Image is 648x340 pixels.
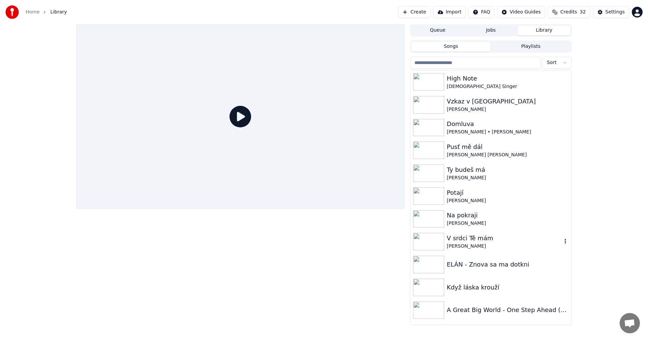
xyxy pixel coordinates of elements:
[447,129,569,135] div: [PERSON_NAME] • [PERSON_NAME]
[491,42,571,52] button: Playlists
[547,59,557,66] span: Sort
[447,188,569,197] div: Potají
[517,26,571,35] button: Library
[447,234,562,243] div: V srdci Tě mám
[447,74,569,83] div: High Note
[464,26,518,35] button: Jobs
[447,119,569,129] div: Domluva
[447,283,569,292] div: Když láska krouží
[398,6,431,18] button: Create
[447,220,569,227] div: [PERSON_NAME]
[26,9,39,16] a: Home
[497,6,545,18] button: Video Guides
[468,6,494,18] button: FAQ
[560,9,577,16] span: Credits
[447,165,569,175] div: Ty budeš má
[580,9,586,16] span: 32
[433,6,466,18] button: Import
[411,26,464,35] button: Queue
[593,6,629,18] button: Settings
[5,5,19,19] img: youka
[447,305,569,315] div: A Great Big World - One Step Ahead (Lyric Video)
[447,175,569,181] div: [PERSON_NAME]
[50,9,67,16] span: Library
[447,97,569,106] div: Vzkaz v [GEOGRAPHIC_DATA]
[26,9,67,16] nav: breadcrumb
[447,211,569,220] div: Na pokraji
[620,313,640,333] a: Otevřený chat
[605,9,625,16] div: Settings
[447,142,569,152] div: Pusť mě dál
[447,83,569,90] div: [DEMOGRAPHIC_DATA] Singer
[548,6,590,18] button: Credits32
[447,197,569,204] div: [PERSON_NAME]
[447,260,569,269] div: ELÁN - Znova sa ma dotkni
[447,243,562,250] div: [PERSON_NAME]
[447,106,569,113] div: [PERSON_NAME]
[411,42,491,52] button: Songs
[447,152,569,158] div: [PERSON_NAME] [PERSON_NAME]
